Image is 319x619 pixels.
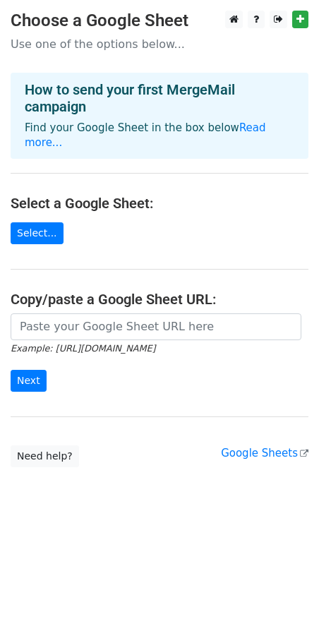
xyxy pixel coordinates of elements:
h3: Choose a Google Sheet [11,11,308,31]
h4: How to send your first MergeMail campaign [25,81,294,115]
h4: Copy/paste a Google Sheet URL: [11,291,308,308]
a: Google Sheets [221,447,308,459]
input: Paste your Google Sheet URL here [11,313,301,340]
a: Read more... [25,121,266,149]
small: Example: [URL][DOMAIN_NAME] [11,343,155,354]
a: Select... [11,222,64,244]
input: Next [11,370,47,392]
p: Use one of the options below... [11,37,308,52]
h4: Select a Google Sheet: [11,195,308,212]
p: Find your Google Sheet in the box below [25,121,294,150]
a: Need help? [11,445,79,467]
